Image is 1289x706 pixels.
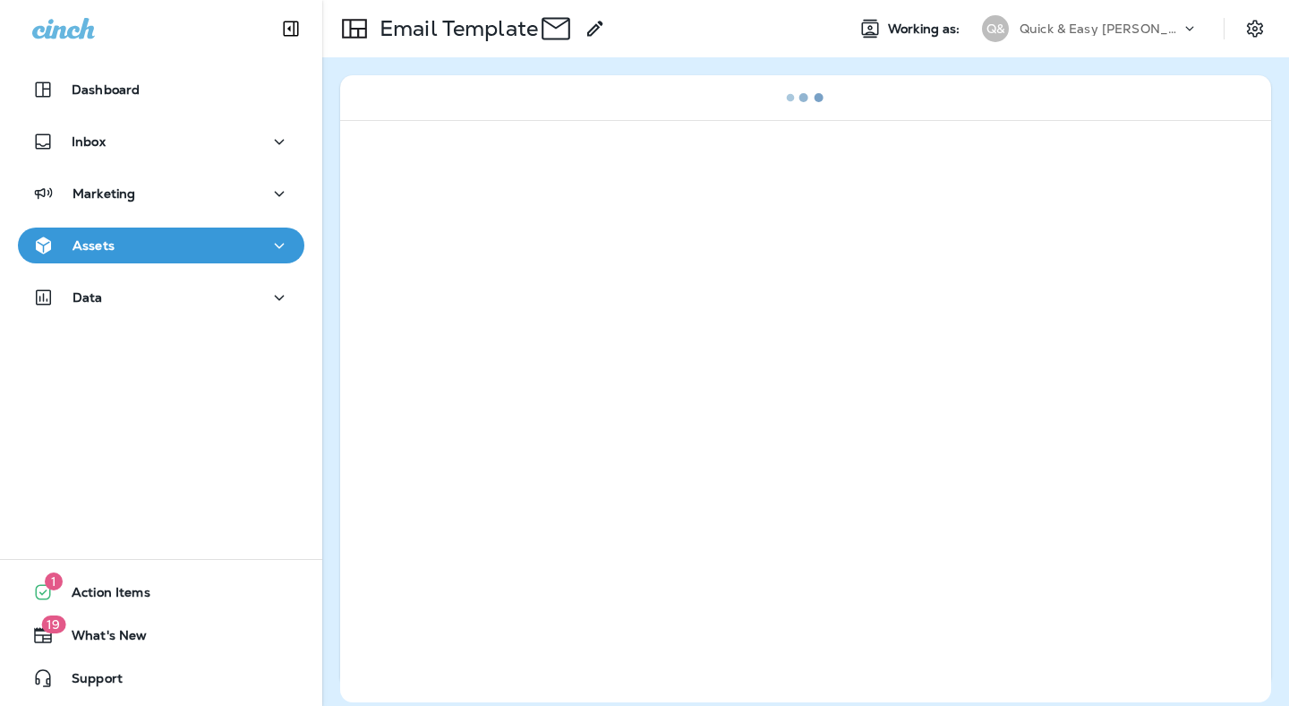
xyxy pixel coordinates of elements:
[372,15,538,42] p: Email Template
[45,573,63,590] span: 1
[73,186,135,201] p: Marketing
[18,574,304,610] button: 1Action Items
[18,228,304,263] button: Assets
[18,72,304,108] button: Dashboard
[54,628,147,650] span: What's New
[72,82,140,97] p: Dashboard
[18,617,304,653] button: 19What's New
[41,616,65,633] span: 19
[18,660,304,696] button: Support
[18,176,304,211] button: Marketing
[266,11,316,47] button: Collapse Sidebar
[888,22,964,37] span: Working as:
[54,671,123,693] span: Support
[54,585,150,607] span: Action Items
[73,290,103,305] p: Data
[18,280,304,315] button: Data
[18,124,304,159] button: Inbox
[1020,22,1181,36] p: Quick & Easy [PERSON_NAME]
[72,134,106,149] p: Inbox
[982,15,1009,42] div: Q&
[1239,13,1271,45] button: Settings
[73,238,115,253] p: Assets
